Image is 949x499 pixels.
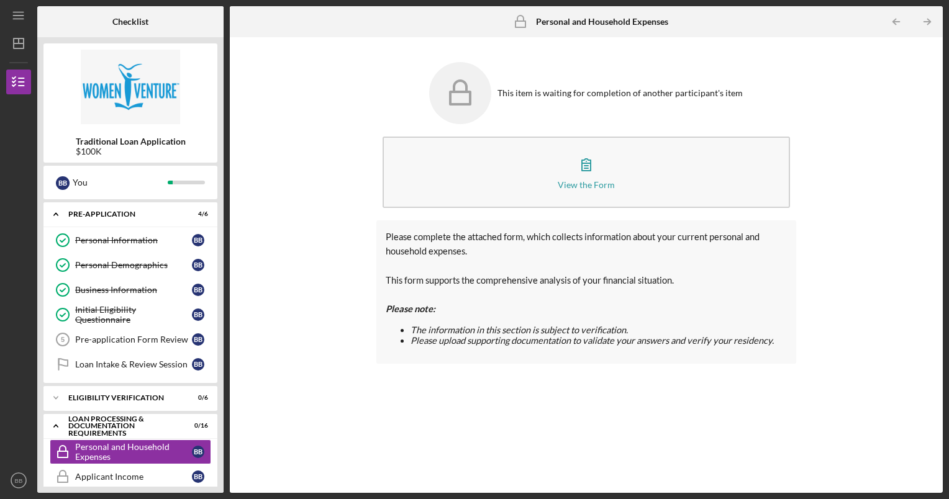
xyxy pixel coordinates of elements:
div: Initial Eligibility Questionnaire [75,305,192,325]
span: This form supports the comprehensive analysis of your financial situation. [386,275,674,285]
div: $100K [76,146,186,156]
span: Please complete the attached form, which collects information about your current personal and hou... [386,232,760,256]
b: Traditional Loan Application [76,137,186,146]
img: Product logo [43,50,217,124]
div: B B [192,308,204,321]
div: Applicant Income [75,472,192,482]
tspan: 5 [61,336,65,343]
strong: Please note: [386,303,435,314]
div: Loan Intake & Review Session [75,359,192,369]
div: B B [192,284,204,296]
div: 0 / 16 [186,422,208,429]
div: 4 / 6 [186,210,208,218]
span: Please upload supporting documentation to validate your answers and verify your residency. [411,335,774,346]
b: Checklist [112,17,148,27]
text: BB [15,477,23,484]
div: B B [192,358,204,371]
a: 5Pre-application Form ReviewBB [50,327,211,352]
button: BB [6,468,31,493]
a: Personal and Household ExpensesBB [50,439,211,464]
div: B B [56,176,70,190]
div: B B [192,446,204,458]
div: Pre-application Form Review [75,335,192,344]
button: View the Form [383,137,791,208]
div: Business Information [75,285,192,295]
div: You [73,172,168,193]
a: Personal DemographicsBB [50,253,211,277]
div: This item is waiting for completion of another participant's item [497,88,743,98]
a: Personal InformationBB [50,228,211,253]
div: B B [192,470,204,483]
div: View the Form [558,180,615,189]
a: Applicant IncomeBB [50,464,211,489]
div: 0 / 6 [186,394,208,402]
div: Personal and Household Expenses [75,442,192,462]
a: Loan Intake & Review SessionBB [50,352,211,377]
div: Eligibility Verification [68,394,177,402]
b: Personal and Household Expenses [536,17,668,27]
div: Loan Processing & Documentation Requirements [68,415,177,437]
div: Pre-Application [68,210,177,218]
div: Personal Demographics [75,260,192,270]
a: Business InformationBB [50,277,211,302]
div: B B [192,333,204,346]
div: B B [192,259,204,271]
a: Initial Eligibility QuestionnaireBB [50,302,211,327]
div: B B [192,234,204,246]
div: Personal Information [75,235,192,245]
span: The information in this section is subject to verification. [411,325,628,335]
